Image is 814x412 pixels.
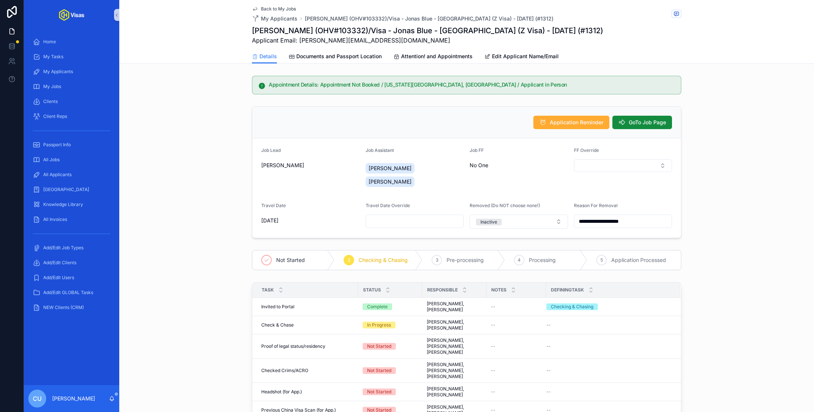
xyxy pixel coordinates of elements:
span: DefiningTask [551,287,584,293]
span: Clients [43,99,58,104]
a: Add/Edit GLOBAL Tasks [28,286,115,299]
span: NEW Clients (CRM) [43,305,84,310]
div: Inactive [480,219,497,225]
a: My Applicants [252,15,297,22]
span: Edit Applicant Name/Email [492,53,559,60]
span: [GEOGRAPHIC_DATA] [43,187,89,193]
span: My Applicants [261,15,297,22]
span: My Tasks [43,54,63,60]
h5: Appointment Details: Appointment Not Booked / Washington DC, USA / Applicant in Person [269,82,675,87]
a: All Applicants [28,168,115,181]
a: Home [28,35,115,49]
span: -- [491,322,495,328]
span: [PERSON_NAME], [PERSON_NAME] [427,301,482,313]
span: All Invoices [43,216,67,222]
span: Status [363,287,381,293]
span: Invited to Portal [261,304,294,310]
div: Not Started [367,388,391,395]
a: Add/Edit Job Types [28,241,115,255]
span: Not Started [276,256,305,264]
a: Details [252,50,277,64]
span: Removed (Do NOT choose none!) [470,203,540,208]
span: Add/Edit Users [43,275,74,281]
span: Home [43,39,56,45]
span: [PERSON_NAME], [PERSON_NAME] [427,319,482,331]
a: Add/Edit Clients [28,256,115,269]
span: GoTo Job Page [629,119,666,126]
span: Notes [491,287,507,293]
span: Application Reminder [550,119,603,126]
span: -- [546,343,551,349]
span: Job FF [470,147,484,153]
span: [PERSON_NAME] [261,162,304,169]
span: 5 [600,257,603,263]
span: FF Override [574,147,599,153]
span: Job Lead [261,147,281,153]
a: Client Reps [28,110,115,123]
span: -- [546,368,551,374]
div: Checking & Chasing [551,303,593,310]
span: [PERSON_NAME] [369,178,411,185]
span: -- [491,304,495,310]
span: [PERSON_NAME], [PERSON_NAME] [427,386,482,398]
span: 4 [518,257,521,263]
span: Application Processed [611,256,666,264]
a: Passport Info [28,138,115,152]
span: -- [546,322,551,328]
span: Documents and Passport Location [296,53,382,60]
span: Pre-processing [447,256,484,264]
a: Back to My Jobs [252,6,296,12]
span: Processing [529,256,556,264]
a: Attention! and Appointments [394,50,473,65]
a: [GEOGRAPHIC_DATA] [28,183,115,196]
img: App logo [59,9,84,21]
span: Proof of legal status/residency [261,343,325,349]
span: Job Assistant [366,147,394,153]
a: My Tasks [28,50,115,63]
span: CU [33,394,42,403]
span: My Applicants [43,69,73,75]
span: 3 [436,257,438,263]
a: [PERSON_NAME] (OHV#103332)/Visa - Jonas Blue - [GEOGRAPHIC_DATA] (Z Visa) - [DATE] (#1312) [305,15,553,22]
a: Clients [28,95,115,108]
span: -- [491,389,495,395]
a: My Jobs [28,80,115,93]
span: Details [259,53,277,60]
button: GoTo Job Page [612,116,672,129]
a: NEW Clients (CRM) [28,301,115,314]
div: Not Started [367,367,391,374]
span: Travel Date Override [366,203,410,208]
span: Responsible [427,287,458,293]
span: Add/Edit Clients [43,260,76,266]
span: Reason For Removal [574,203,618,208]
span: Checked Crims/ACRO [261,368,308,374]
a: Knowledge Library [28,198,115,211]
a: My Applicants [28,65,115,78]
p: [PERSON_NAME] [52,395,95,402]
span: Applicant Email: [PERSON_NAME][EMAIL_ADDRESS][DOMAIN_NAME] [252,36,603,45]
a: Edit Applicant Name/Email [485,50,559,65]
span: [PERSON_NAME], [PERSON_NAME], [PERSON_NAME] [427,337,482,355]
div: Not Started [367,343,391,350]
span: [PERSON_NAME], [PERSON_NAME], [PERSON_NAME] [427,362,482,380]
span: Headshot (for App.) [261,389,302,395]
span: [PERSON_NAME] [369,165,411,172]
span: All Jobs [43,157,60,163]
span: Passport Info [43,142,71,148]
span: Checking & Chasing [359,256,408,264]
span: Client Reps [43,113,67,119]
span: Knowledge Library [43,202,83,207]
a: Add/Edit Users [28,271,115,284]
span: [DATE] [261,217,360,224]
a: All Jobs [28,153,115,166]
div: In Progress [367,322,391,328]
span: Check & Chase [261,322,294,328]
span: Back to My Jobs [261,6,296,12]
button: Select Button [574,159,672,172]
h1: [PERSON_NAME] (OHV#103332)/Visa - Jonas Blue - [GEOGRAPHIC_DATA] (Z Visa) - [DATE] (#1312) [252,25,603,36]
span: Add/Edit Job Types [43,245,83,251]
span: Task [262,287,274,293]
div: scrollable content [24,30,119,324]
a: All Invoices [28,213,115,226]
